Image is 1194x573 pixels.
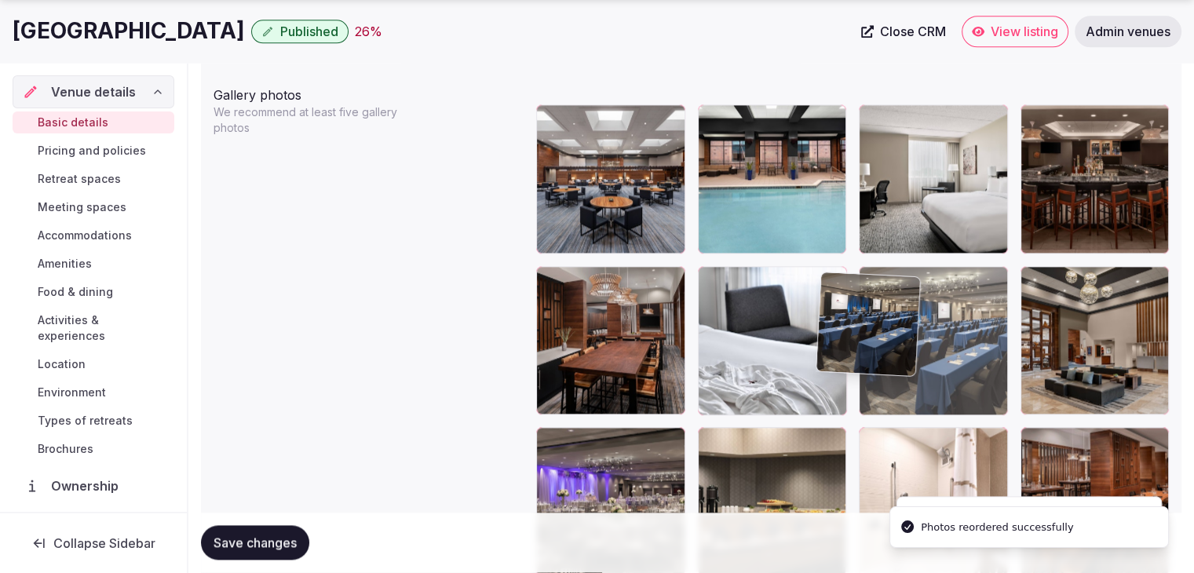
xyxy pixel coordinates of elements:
a: Amenities [13,253,174,275]
div: nbq7UwEPR0aj9uO2fxh48w_cleem-guestroom-4387.jpg?h=2667&w=4000 [859,104,1008,254]
a: Food & dining [13,281,174,303]
a: Types of retreats [13,410,174,432]
div: xfBtquW2G0y6LZutS6E2w_cleem-lobby-2671.jpg?h=2667&w=4000 [1021,266,1170,415]
p: We recommend at least five gallery photos [214,104,414,136]
a: Retreat spaces [13,168,174,190]
span: Brochures [38,441,93,457]
span: Basic details [38,115,108,130]
a: Ownership [13,469,174,502]
div: oyvLKxnwCkagPypHORbOMw_cleem-indoor-pool-2668.jpg?h=2667&w=4000 [698,104,847,254]
span: Retreat spaces [38,171,121,187]
span: Activities & experiences [38,312,168,344]
div: 26 % [355,22,382,41]
a: Accommodations [13,224,174,246]
a: Basic details [13,111,174,133]
button: 26% [355,22,382,41]
button: Published [251,20,349,43]
span: Ownership [51,476,125,495]
h1: [GEOGRAPHIC_DATA] [13,16,245,46]
span: Amenities [38,256,92,272]
span: Accommodations [38,228,132,243]
div: 1kGjWmkGkypMLochc11dQ_cleem-rc-grille-2669.jpg?h=2667&w=4000 [1021,104,1170,254]
a: Pricing and policies [13,140,174,162]
span: Location [38,356,86,372]
button: Save changes [201,526,309,560]
span: Pricing and policies [38,143,146,159]
span: Types of retreats [38,413,133,429]
a: Close CRM [852,16,955,47]
div: Photos reordered successfully [921,520,1073,535]
a: Activities & experiences [13,309,174,347]
span: View listing [991,24,1058,39]
div: UziiZ073qEm1gtorrfsHQ_cleem-classroom-setup-9416.jpg?h=2667&w=4000 [859,266,1007,415]
a: Environment [13,381,174,403]
div: RrA9RlZA2Ui9Nto5tYcEA_cleem-rc-grille-2675.jpg?h=2667&w=4000 [536,266,685,415]
span: Close CRM [880,24,946,39]
a: Meeting spaces [13,196,174,218]
span: Environment [38,385,106,400]
span: Venue details [51,82,136,101]
span: Admin venues [1086,24,1170,39]
span: Meeting spaces [38,199,126,215]
span: Food & dining [38,284,113,300]
img: UziiZ073qEm1gtorrfsHQ_cleem-classroom-setup-9416.jpg?h=2667&w=4000 [816,272,920,375]
a: Admin venues [1075,16,1181,47]
div: e4FI8VGrjUWQwIyCVQRuRw_cleem-pre-function-2673.jpg?h=2667&w=4000 [536,104,685,254]
a: Administration [13,509,174,542]
a: Brochures [13,438,174,460]
a: View listing [962,16,1068,47]
div: Gallery photos [214,79,524,104]
div: u9eZ0BaegEitOK75bsFQw_cleem-guestroom-4389.jpg?h=2667&w=4000 [698,266,847,415]
button: Collapse Sidebar [13,526,174,560]
a: Location [13,353,174,375]
span: Published [280,24,338,39]
span: Collapse Sidebar [53,535,155,551]
span: Save changes [214,535,297,551]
